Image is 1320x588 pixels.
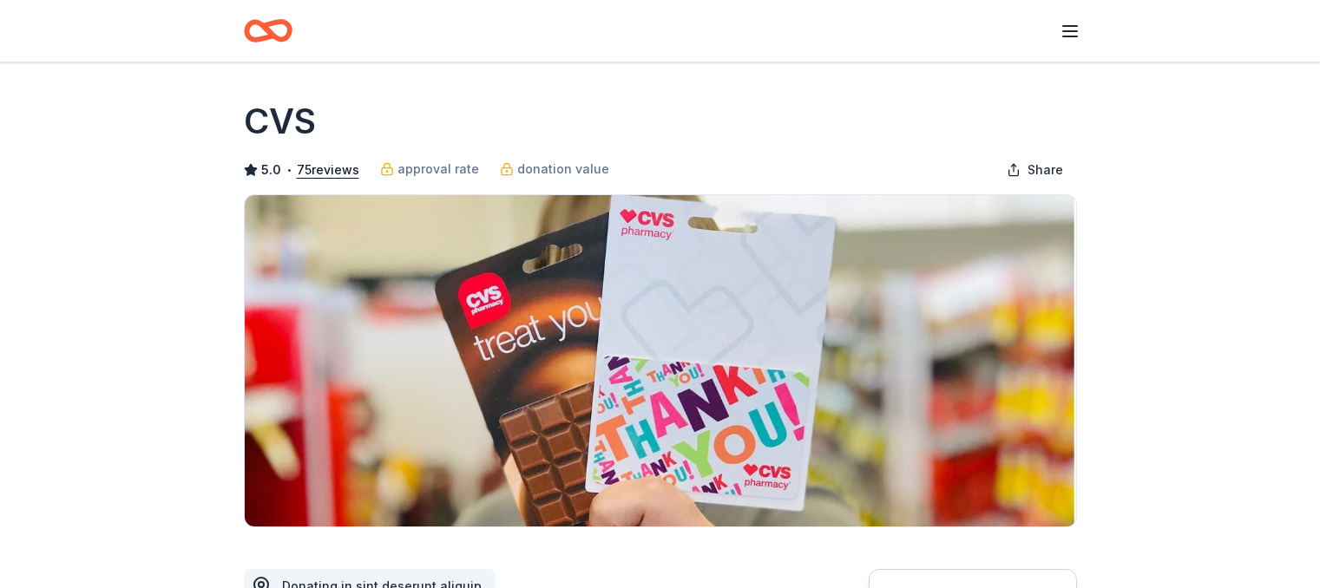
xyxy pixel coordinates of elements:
a: donation value [500,159,609,180]
button: Share [993,153,1077,187]
span: • [286,163,292,177]
button: 75reviews [297,160,359,180]
span: donation value [517,159,609,180]
a: Home [244,10,292,51]
span: 5.0 [261,160,281,180]
h1: CVS [244,97,316,146]
a: approval rate [380,159,479,180]
img: Image for CVS [245,195,1076,526]
span: Share [1028,160,1063,180]
span: approval rate [397,159,479,180]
